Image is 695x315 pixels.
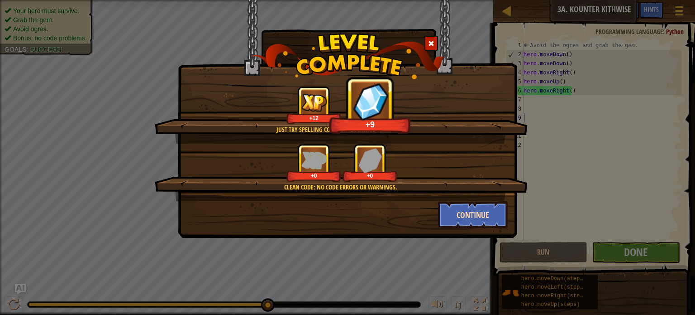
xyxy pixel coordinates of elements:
div: Just try spelling counter clockwise correctly. [198,125,483,134]
img: reward_icon_gems.png [358,148,382,173]
div: +12 [288,115,339,121]
img: reward_icon_xp.png [301,151,327,169]
button: Continue [438,201,508,228]
div: Clean code: no code errors or warnings. [198,183,483,192]
img: level_complete.png [251,34,445,79]
div: +9 [332,119,409,130]
img: reward_icon_gems.png [352,82,388,121]
div: +0 [288,172,339,179]
img: reward_icon_xp.png [301,94,327,111]
div: +0 [344,172,395,179]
